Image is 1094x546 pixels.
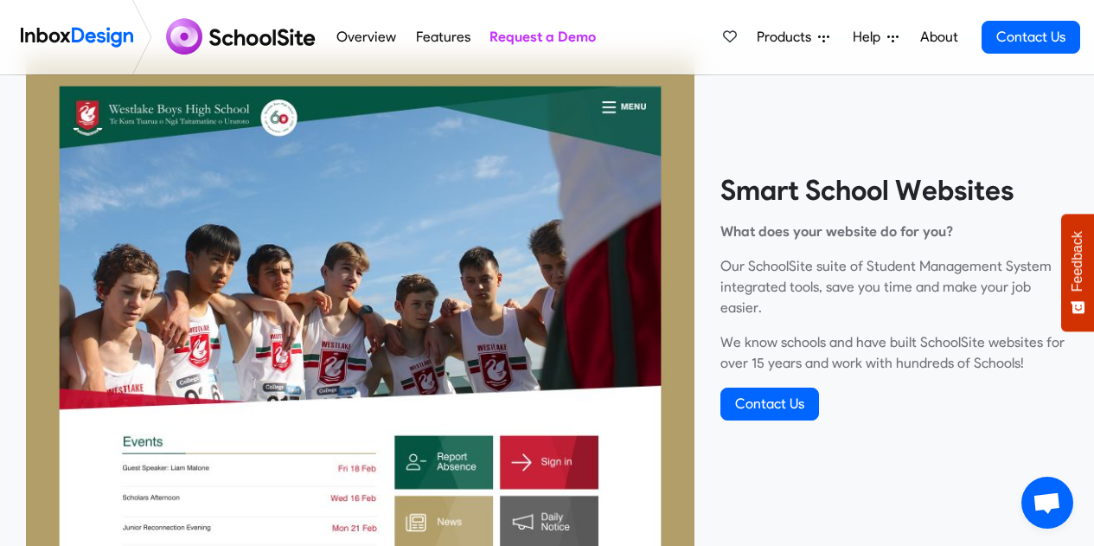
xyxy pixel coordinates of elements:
[159,16,327,58] img: schoolsite logo
[1061,214,1094,331] button: Feedback - Show survey
[982,21,1080,54] a: Contact Us
[1070,231,1085,292] span: Feedback
[720,173,1068,208] heading: Smart School Websites
[720,223,953,240] strong: What does your website do for you?
[846,20,905,55] a: Help
[720,256,1068,318] p: Our SchoolSite suite of Student Management System integrated tools, save you time and make your j...
[411,20,475,55] a: Features
[853,27,887,48] span: Help
[484,20,600,55] a: Request a Demo
[720,332,1068,374] p: We know schools and have built SchoolSite websites for over 15 years and work with hundreds of Sc...
[915,20,963,55] a: About
[332,20,401,55] a: Overview
[1021,477,1073,529] div: 开放式聊天
[720,388,819,421] a: Contact Us
[757,27,818,48] span: Products
[750,20,836,55] a: Products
